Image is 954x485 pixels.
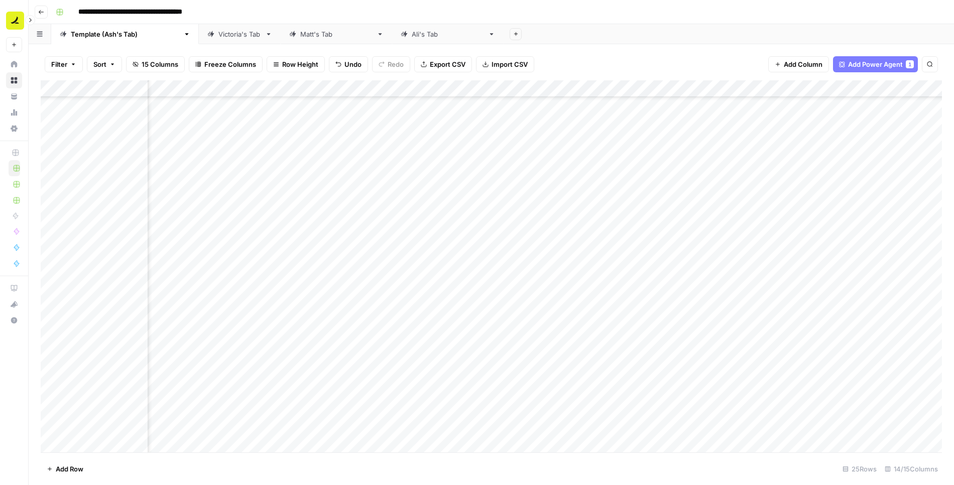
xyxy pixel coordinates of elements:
[848,59,903,69] span: Add Power Agent
[6,120,22,137] a: Settings
[6,280,22,296] a: AirOps Academy
[6,104,22,120] a: Usage
[344,59,362,69] span: Undo
[204,59,256,69] span: Freeze Columns
[71,29,179,39] div: Template ([PERSON_NAME]'s Tab)
[492,59,528,69] span: Import CSV
[126,56,185,72] button: 15 Columns
[833,56,918,72] button: Add Power Agent1
[51,24,199,44] a: Template ([PERSON_NAME]'s Tab)
[392,24,504,44] a: [PERSON_NAME]'s Tab
[267,56,325,72] button: Row Height
[7,297,22,312] div: What's new?
[372,56,410,72] button: Redo
[6,88,22,104] a: Your Data
[784,59,822,69] span: Add Column
[6,72,22,88] a: Browse
[93,59,106,69] span: Sort
[768,56,829,72] button: Add Column
[430,59,465,69] span: Export CSV
[218,29,261,39] div: Victoria's Tab
[6,12,24,30] img: Ramp Logo
[56,464,83,474] span: Add Row
[329,56,368,72] button: Undo
[6,56,22,72] a: Home
[839,461,881,477] div: 25 Rows
[412,29,484,39] div: [PERSON_NAME]'s Tab
[282,59,318,69] span: Row Height
[281,24,392,44] a: [PERSON_NAME]'s Tab
[906,60,914,68] div: 1
[41,461,89,477] button: Add Row
[6,8,22,33] button: Workspace: Ramp
[87,56,122,72] button: Sort
[51,59,67,69] span: Filter
[881,461,942,477] div: 14/15 Columns
[300,29,373,39] div: [PERSON_NAME]'s Tab
[189,56,263,72] button: Freeze Columns
[414,56,472,72] button: Export CSV
[6,296,22,312] button: What's new?
[142,59,178,69] span: 15 Columns
[199,24,281,44] a: Victoria's Tab
[6,312,22,328] button: Help + Support
[476,56,534,72] button: Import CSV
[388,59,404,69] span: Redo
[908,60,911,68] span: 1
[45,56,83,72] button: Filter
